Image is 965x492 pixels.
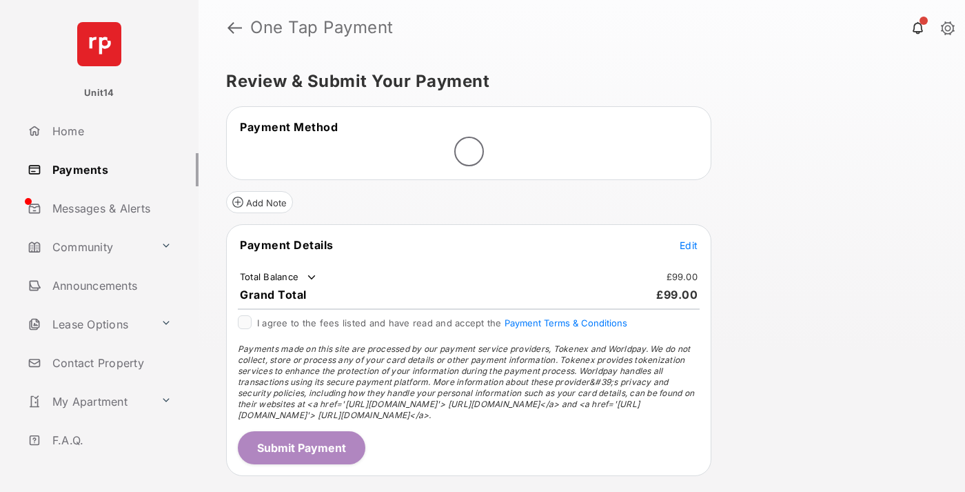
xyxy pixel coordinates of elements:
[22,424,199,457] a: F.A.Q.
[680,238,698,252] button: Edit
[22,308,155,341] a: Lease Options
[240,120,338,134] span: Payment Method
[250,19,394,36] strong: One Tap Payment
[257,317,627,328] span: I agree to the fees listed and have read and accept the
[22,115,199,148] a: Home
[22,153,199,186] a: Payments
[22,385,155,418] a: My Apartment
[666,270,699,283] td: £99.00
[22,192,199,225] a: Messages & Alerts
[680,239,698,251] span: Edit
[240,238,334,252] span: Payment Details
[238,431,365,464] button: Submit Payment
[22,346,199,380] a: Contact Property
[22,269,199,302] a: Announcements
[240,288,307,302] span: Grand Total
[77,22,121,66] img: svg+xml;base64,PHN2ZyB4bWxucz0iaHR0cDovL3d3dy53My5vcmcvMjAwMC9zdmciIHdpZHRoPSI2NCIgaGVpZ2h0PSI2NC...
[239,270,318,284] td: Total Balance
[84,86,114,100] p: Unit14
[238,344,694,420] span: Payments made on this site are processed by our payment service providers, Tokenex and Worldpay. ...
[656,288,698,302] span: £99.00
[505,317,627,328] button: I agree to the fees listed and have read and accept the
[226,191,293,213] button: Add Note
[226,73,926,90] h5: Review & Submit Your Payment
[22,230,155,264] a: Community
